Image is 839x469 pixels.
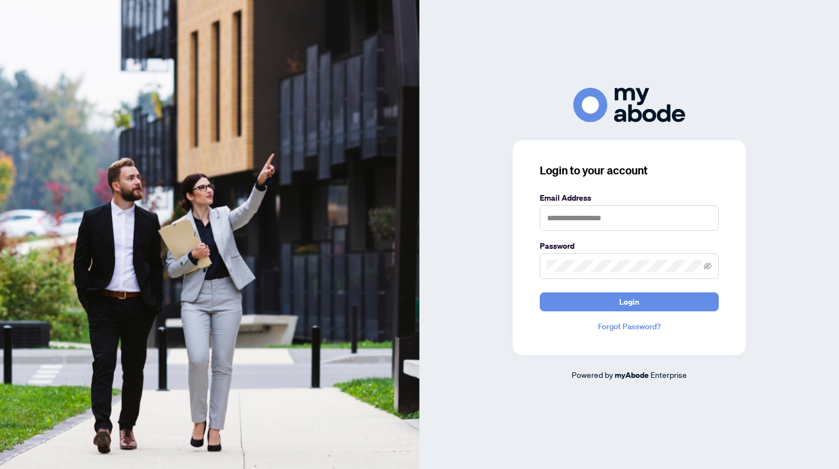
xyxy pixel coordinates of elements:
label: Password [540,240,719,252]
span: eye-invisible [704,262,711,270]
img: ma-logo [573,88,685,122]
span: Login [619,293,639,311]
a: myAbode [615,369,649,381]
span: Enterprise [651,369,687,380]
button: Login [540,292,719,311]
h3: Login to your account [540,163,719,178]
a: Forgot Password? [540,320,719,333]
label: Email Address [540,192,719,204]
span: Powered by [572,369,613,380]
